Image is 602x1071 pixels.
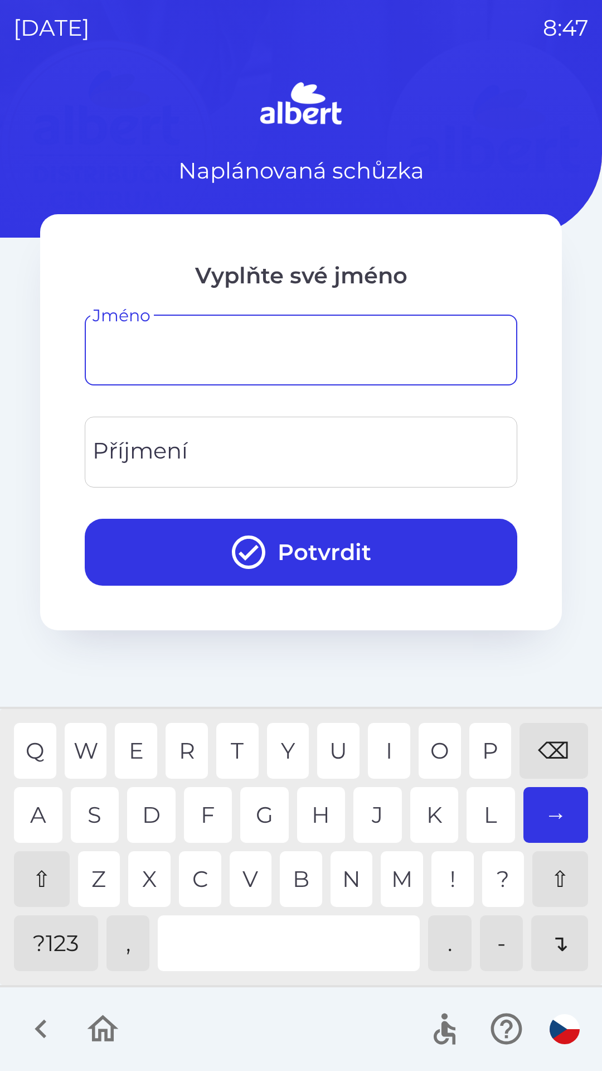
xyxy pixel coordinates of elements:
[93,303,151,327] label: Jméno
[550,1014,580,1044] img: cs flag
[543,11,589,45] p: 8:47
[85,259,517,292] p: Vyplňte své jméno
[178,154,424,187] p: Naplánovaná schůzka
[85,519,517,586] button: Potvrdit
[40,78,562,132] img: Logo
[13,11,90,45] p: [DATE]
